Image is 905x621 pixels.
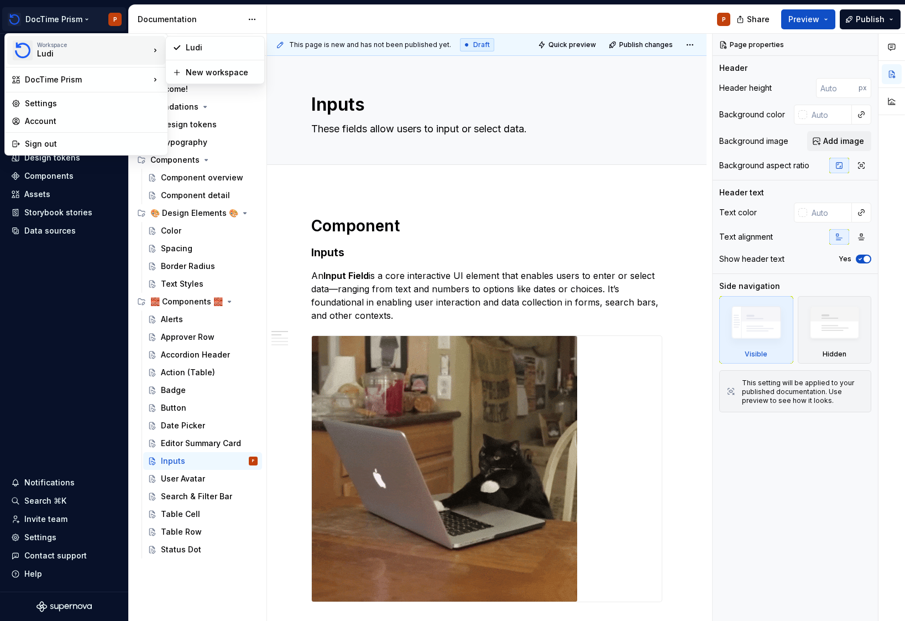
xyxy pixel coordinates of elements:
div: Settings [25,98,161,109]
div: Ludi [37,48,131,59]
div: Account [25,116,161,127]
div: Sign out [25,138,161,149]
div: New workspace [186,67,258,78]
div: DocTime Prism [25,74,150,85]
img: 90418a54-4231-473e-b32d-b3dd03b28af1.png [13,40,33,60]
div: Workspace [37,42,150,48]
div: Ludi [186,42,258,53]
